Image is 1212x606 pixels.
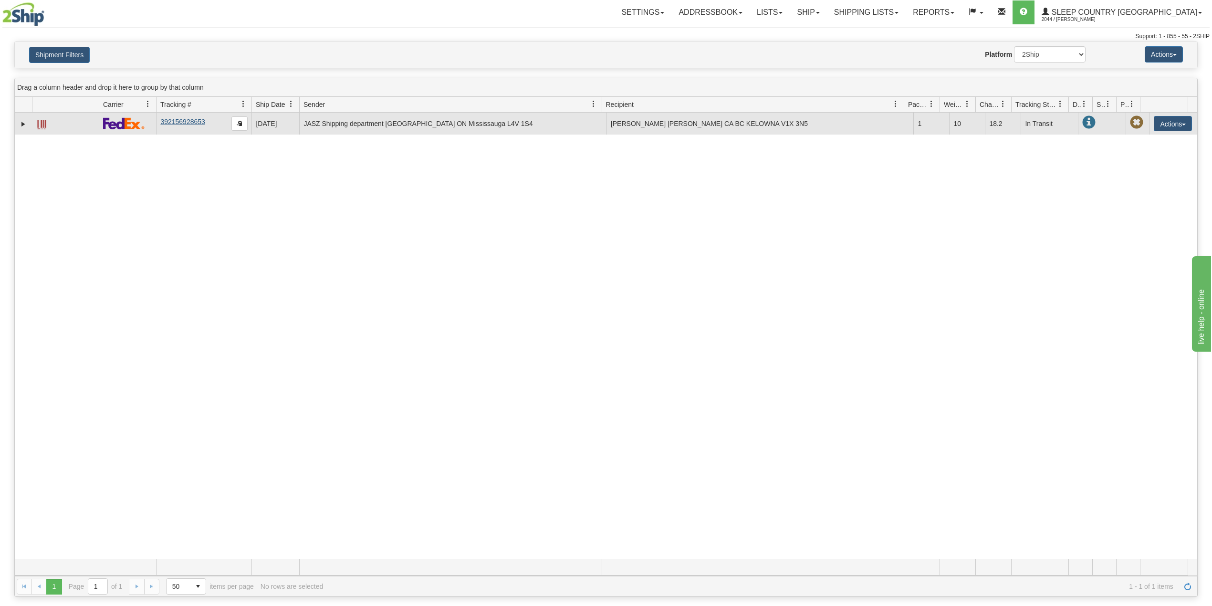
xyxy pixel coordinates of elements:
[2,32,1210,41] div: Support: 1 - 855 - 55 - 2SHIP
[959,96,975,112] a: Weight filter column settings
[2,2,44,26] img: logo2044.jpg
[985,50,1012,59] label: Platform
[1073,100,1081,109] span: Delivery Status
[160,118,205,125] a: 392156928653
[1082,116,1096,129] span: In Transit
[790,0,826,24] a: Ship
[29,47,90,63] button: Shipment Filters
[299,113,606,135] td: JASZ Shipping department [GEOGRAPHIC_DATA] ON Mississauga L4V 1S4
[190,579,206,594] span: select
[585,96,602,112] a: Sender filter column settings
[949,113,985,135] td: 10
[37,115,46,131] a: Label
[15,78,1197,97] div: grid grouping header
[103,100,124,109] span: Carrier
[995,96,1011,112] a: Charge filter column settings
[283,96,299,112] a: Ship Date filter column settings
[172,582,185,591] span: 50
[166,578,206,595] span: Page sizes drop down
[46,579,62,594] span: Page 1
[1042,15,1113,24] span: 2044 / [PERSON_NAME]
[166,578,254,595] span: items per page
[985,113,1021,135] td: 18.2
[1190,254,1211,352] iframe: chat widget
[906,0,961,24] a: Reports
[750,0,790,24] a: Lists
[923,96,940,112] a: Packages filter column settings
[913,113,949,135] td: 1
[1120,100,1128,109] span: Pickup Status
[1052,96,1068,112] a: Tracking Status filter column settings
[671,0,750,24] a: Addressbook
[614,0,671,24] a: Settings
[103,117,145,129] img: 2 - FedEx Express®
[1015,100,1057,109] span: Tracking Status
[160,100,191,109] span: Tracking #
[1145,46,1183,63] button: Actions
[1076,96,1092,112] a: Delivery Status filter column settings
[19,119,28,129] a: Expand
[1021,113,1078,135] td: In Transit
[235,96,251,112] a: Tracking # filter column settings
[330,583,1173,590] span: 1 - 1 of 1 items
[1097,100,1105,109] span: Shipment Issues
[69,578,123,595] span: Page of 1
[1130,116,1143,129] span: Pickup Not Assigned
[980,100,1000,109] span: Charge
[88,579,107,594] input: Page 1
[1180,579,1195,594] a: Refresh
[827,0,906,24] a: Shipping lists
[908,100,928,109] span: Packages
[606,100,634,109] span: Recipient
[944,100,964,109] span: Weight
[7,6,88,17] div: live help - online
[1154,116,1192,131] button: Actions
[140,96,156,112] a: Carrier filter column settings
[888,96,904,112] a: Recipient filter column settings
[1034,0,1209,24] a: Sleep Country [GEOGRAPHIC_DATA] 2044 / [PERSON_NAME]
[606,113,914,135] td: [PERSON_NAME] [PERSON_NAME] CA BC KELOWNA V1X 3N5
[1124,96,1140,112] a: Pickup Status filter column settings
[261,583,324,590] div: No rows are selected
[1100,96,1116,112] a: Shipment Issues filter column settings
[256,100,285,109] span: Ship Date
[303,100,325,109] span: Sender
[1049,8,1197,16] span: Sleep Country [GEOGRAPHIC_DATA]
[231,116,248,131] button: Copy to clipboard
[251,113,299,135] td: [DATE]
